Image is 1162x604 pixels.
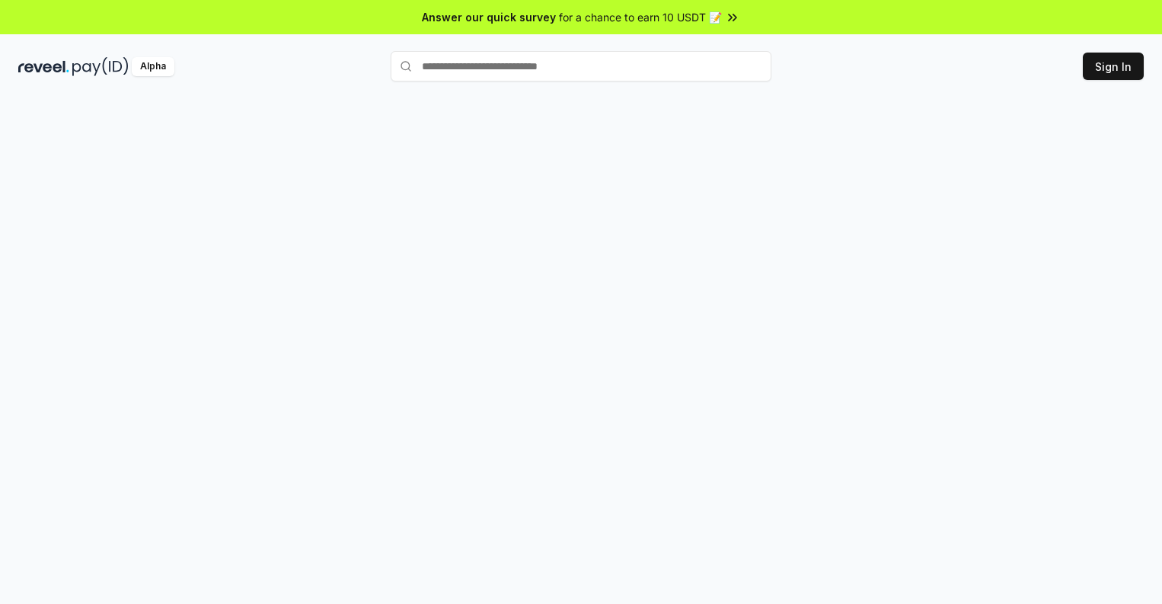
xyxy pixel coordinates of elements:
[422,9,556,25] span: Answer our quick survey
[72,57,129,76] img: pay_id
[1083,53,1144,80] button: Sign In
[132,57,174,76] div: Alpha
[559,9,722,25] span: for a chance to earn 10 USDT 📝
[18,57,69,76] img: reveel_dark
